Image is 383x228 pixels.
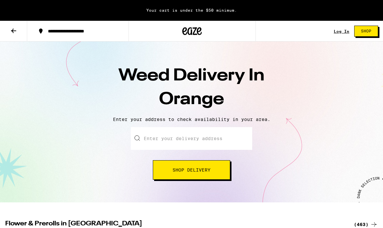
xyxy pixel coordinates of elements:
a: Shop [349,26,383,37]
span: Orange [159,91,224,108]
input: Enter your delivery address [131,127,252,150]
span: Hi. Need any help? [4,5,47,10]
a: Log In [334,29,349,33]
h1: Weed Delivery In [78,64,305,112]
span: Shop Delivery [173,168,210,172]
button: Shop [354,26,378,37]
span: Shop [361,29,371,33]
button: Shop Delivery [153,160,230,180]
p: Enter your address to check availability in your area. [6,117,377,122]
